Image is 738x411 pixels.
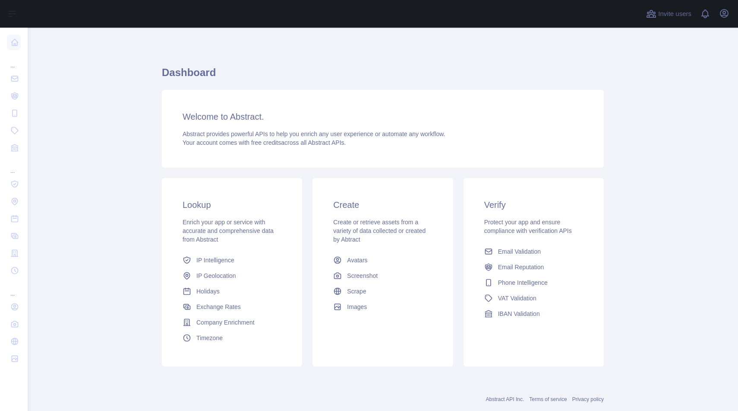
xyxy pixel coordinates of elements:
[162,66,604,86] h1: Dashboard
[529,396,567,402] a: Terms of service
[333,199,432,211] h3: Create
[183,139,346,146] span: Your account comes with across all Abstract APIs.
[183,131,445,137] span: Abstract provides powerful APIs to help you enrich any user experience or automate any workflow.
[498,294,536,303] span: VAT Validation
[179,315,285,330] a: Company Enrichment
[330,252,435,268] a: Avatars
[347,287,366,296] span: Scrape
[330,299,435,315] a: Images
[183,111,583,123] h3: Welcome to Abstract.
[7,52,21,69] div: ...
[481,306,587,322] a: IBAN Validation
[347,271,378,280] span: Screenshot
[7,157,21,175] div: ...
[498,247,541,256] span: Email Validation
[347,256,367,264] span: Avatars
[179,268,285,284] a: IP Geolocation
[498,278,548,287] span: Phone Intelligence
[481,290,587,306] a: VAT Validation
[498,263,544,271] span: Email Reputation
[196,271,236,280] span: IP Geolocation
[347,303,367,311] span: Images
[183,219,274,243] span: Enrich your app or service with accurate and comprehensive data from Abstract
[486,396,524,402] a: Abstract API Inc.
[498,309,540,318] span: IBAN Validation
[481,275,587,290] a: Phone Intelligence
[481,259,587,275] a: Email Reputation
[196,256,234,264] span: IP Intelligence
[179,330,285,346] a: Timezone
[658,9,691,19] span: Invite users
[481,244,587,259] a: Email Validation
[196,334,223,342] span: Timezone
[644,7,693,21] button: Invite users
[330,284,435,299] a: Scrape
[196,303,241,311] span: Exchange Rates
[196,287,220,296] span: Holidays
[484,219,572,234] span: Protect your app and ensure compliance with verification APIs
[251,139,281,146] span: free credits
[179,252,285,268] a: IP Intelligence
[7,280,21,297] div: ...
[484,199,583,211] h3: Verify
[330,268,435,284] a: Screenshot
[333,219,426,243] span: Create or retrieve assets from a variety of data collected or created by Abtract
[183,199,281,211] h3: Lookup
[572,396,604,402] a: Privacy policy
[179,299,285,315] a: Exchange Rates
[196,318,255,327] span: Company Enrichment
[179,284,285,299] a: Holidays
